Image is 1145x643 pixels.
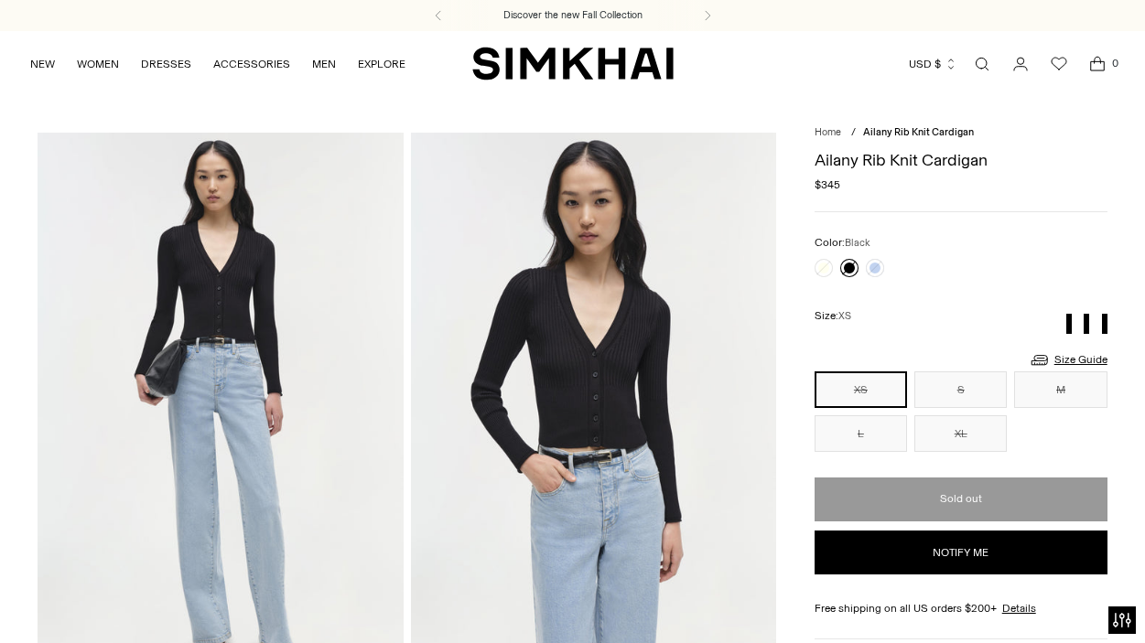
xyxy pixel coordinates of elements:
[845,237,870,249] span: Black
[1014,371,1107,408] button: M
[815,530,1107,574] button: Notify me
[77,44,119,84] a: WOMEN
[472,46,674,81] a: SIMKHAI
[358,44,405,84] a: EXPLORE
[1002,600,1036,616] a: Details
[312,44,336,84] a: MEN
[838,310,851,322] span: XS
[1029,348,1107,371] a: Size Guide
[914,415,1007,452] button: XL
[909,44,957,84] button: USD $
[815,415,907,452] button: L
[1107,55,1123,71] span: 0
[914,371,1007,408] button: S
[964,46,1000,82] a: Open search modal
[851,125,856,141] div: /
[30,44,55,84] a: NEW
[815,600,1107,616] div: Free shipping on all US orders $200+
[815,307,851,325] label: Size:
[1002,46,1039,82] a: Go to the account page
[213,44,290,84] a: ACCESSORIES
[815,152,1107,168] h1: Ailany Rib Knit Cardigan
[141,44,191,84] a: DRESSES
[815,234,870,252] label: Color:
[863,126,974,138] span: Ailany Rib Knit Cardigan
[503,8,643,23] a: Discover the new Fall Collection
[815,125,1107,141] nav: breadcrumbs
[1079,46,1116,82] a: Open cart modal
[815,126,841,138] a: Home
[1041,46,1077,82] a: Wishlist
[815,371,907,408] button: XS
[815,177,840,193] span: $345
